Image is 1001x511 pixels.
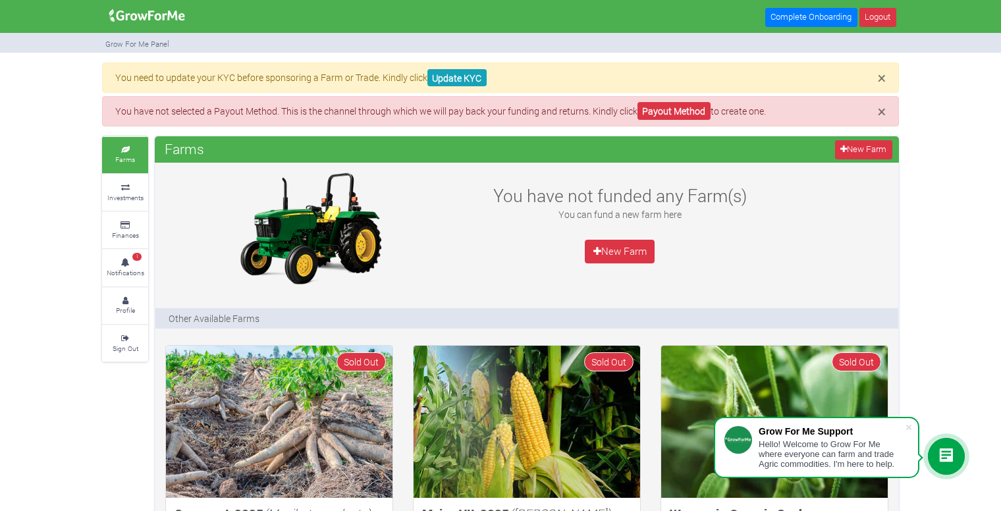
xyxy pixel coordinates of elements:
a: Farms [102,137,148,173]
button: Close [878,70,886,86]
small: Profile [116,306,135,315]
small: Investments [107,193,144,202]
span: Farms [161,136,207,162]
a: New Farm [585,240,655,263]
a: 1 Notifications [102,250,148,286]
p: You have not selected a Payout Method. This is the channel through which we will pay back your fu... [115,104,886,118]
p: You can fund a new farm here [477,207,763,221]
span: Sold Out [337,352,386,371]
small: Sign Out [113,344,138,353]
small: Grow For Me Panel [105,39,169,49]
button: Close [878,104,886,119]
img: growforme image [414,346,640,498]
a: New Farm [835,140,892,159]
span: × [878,68,886,88]
a: Complete Onboarding [765,8,857,27]
h3: You have not funded any Farm(s) [477,185,763,206]
div: Grow For Me Support [759,426,905,437]
img: growforme image [166,346,392,498]
span: × [878,101,886,121]
span: Sold Out [832,352,881,371]
div: Hello! Welcome to Grow For Me where everyone can farm and trade Agric commodities. I'm here to help. [759,439,905,469]
p: You need to update your KYC before sponsoring a Farm or Trade. Kindly click [115,70,886,84]
p: Other Available Farms [169,311,259,325]
a: Profile [102,288,148,324]
a: Logout [859,8,896,27]
a: Investments [102,175,148,211]
img: growforme image [661,346,888,498]
a: Update KYC [427,69,487,87]
small: Notifications [107,268,144,277]
span: 1 [132,253,142,261]
small: Finances [112,230,139,240]
span: Sold Out [584,352,634,371]
img: growforme image [105,3,190,29]
a: Sign Out [102,325,148,362]
small: Farms [115,155,135,164]
a: Payout Method [637,102,711,120]
a: Finances [102,212,148,248]
img: growforme image [228,169,392,288]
